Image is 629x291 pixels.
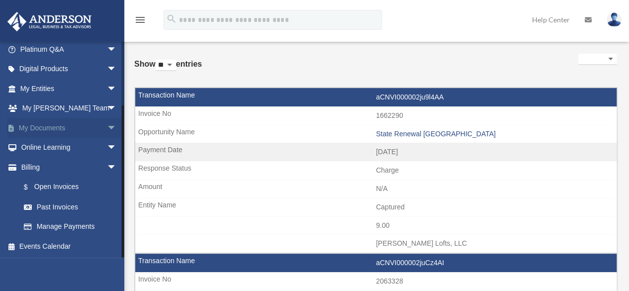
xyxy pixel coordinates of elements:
[14,217,132,237] a: Manage Payments
[7,157,132,177] a: Billingarrow_drop_down
[166,13,177,24] i: search
[134,17,146,26] a: menu
[7,59,132,79] a: Digital Productsarrow_drop_down
[135,234,617,253] td: [PERSON_NAME] Lofts, LLC
[7,118,132,138] a: My Documentsarrow_drop_down
[107,39,127,60] span: arrow_drop_down
[107,138,127,158] span: arrow_drop_down
[135,88,617,107] td: aCNVI000002ju9l4AA
[14,197,127,217] a: Past Invoices
[134,14,146,26] i: menu
[107,98,127,119] span: arrow_drop_down
[107,157,127,178] span: arrow_drop_down
[7,39,132,59] a: Platinum Q&Aarrow_drop_down
[156,60,176,71] select: Showentries
[29,181,34,194] span: $
[135,180,617,198] td: N/A
[7,79,132,98] a: My Entitiesarrow_drop_down
[135,254,617,273] td: aCNVI000002juCz4AI
[134,57,202,81] label: Show entries
[7,236,132,256] a: Events Calendar
[135,106,617,125] td: 1662290
[376,130,612,138] div: State Renewal [GEOGRAPHIC_DATA]
[7,98,132,118] a: My [PERSON_NAME] Teamarrow_drop_down
[135,216,617,235] td: 9.00
[135,143,617,162] td: [DATE]
[107,118,127,138] span: arrow_drop_down
[607,12,622,27] img: User Pic
[135,272,617,291] td: 2063328
[107,79,127,99] span: arrow_drop_down
[4,12,94,31] img: Anderson Advisors Platinum Portal
[7,138,132,158] a: Online Learningarrow_drop_down
[135,161,617,180] td: Charge
[14,177,132,197] a: $Open Invoices
[107,59,127,80] span: arrow_drop_down
[135,198,617,217] td: Captured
